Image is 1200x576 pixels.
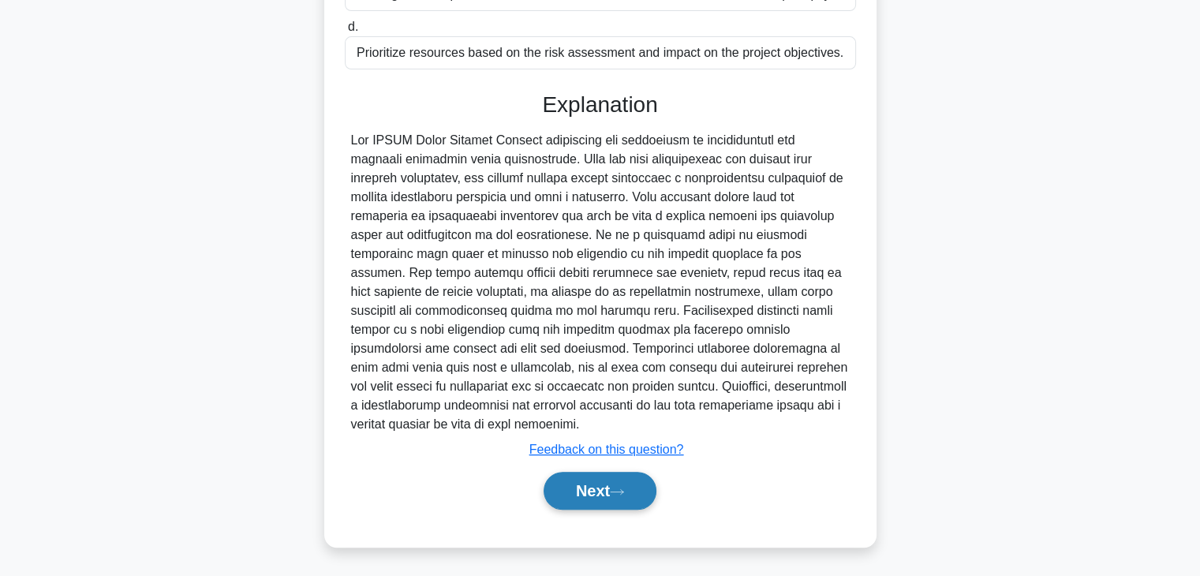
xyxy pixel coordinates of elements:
[354,92,847,118] h3: Explanation
[529,443,684,456] a: Feedback on this question?
[351,131,850,434] div: Lor IPSUM Dolor Sitamet Consect adipiscing eli seddoeiusm te incididuntutl etd magnaali enimadmin...
[345,36,856,69] div: Prioritize resources based on the risk assessment and impact on the project objectives.
[348,20,358,33] span: d.
[544,472,656,510] button: Next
